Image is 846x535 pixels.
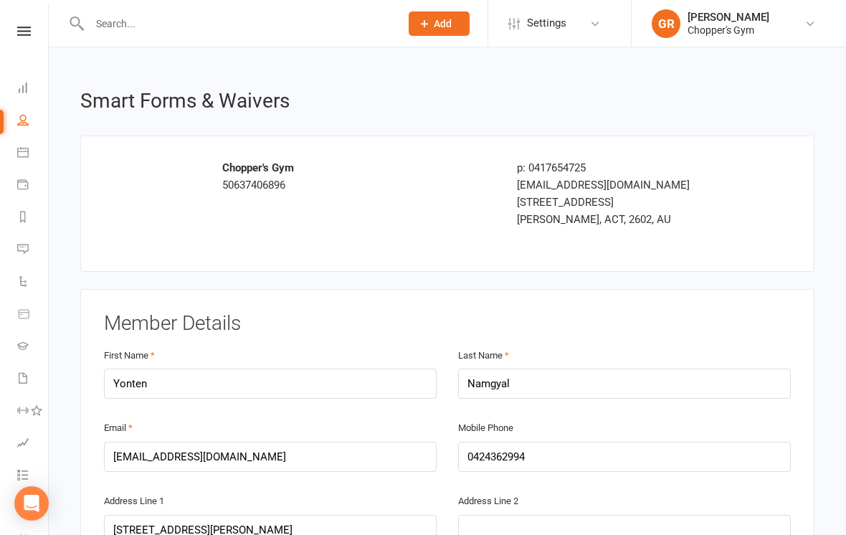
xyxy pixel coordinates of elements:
[17,170,49,202] a: Payments
[527,7,566,39] span: Settings
[458,494,518,509] label: Address Line 2
[222,159,496,194] div: 50637406896
[688,11,769,24] div: [PERSON_NAME]
[17,428,49,460] a: Assessments
[517,176,731,194] div: [EMAIL_ADDRESS][DOMAIN_NAME]
[104,494,164,509] label: Address Line 1
[17,202,49,235] a: Reports
[517,194,731,211] div: [STREET_ADDRESS]
[458,349,509,364] label: Last Name
[104,421,133,436] label: Email
[17,138,49,170] a: Calendar
[409,11,470,36] button: Add
[434,18,452,29] span: Add
[104,313,791,335] h3: Member Details
[17,73,49,105] a: Dashboard
[517,159,731,176] div: p: 0417654725
[652,9,680,38] div: GR
[17,105,49,138] a: People
[80,90,814,113] h2: Smart Forms & Waivers
[17,299,49,331] a: Product Sales
[14,486,49,521] div: Open Intercom Messenger
[688,24,769,37] div: Chopper's Gym
[458,421,513,436] label: Mobile Phone
[104,349,155,364] label: First Name
[222,161,294,174] strong: Chopper's Gym
[85,14,390,34] input: Search...
[517,211,731,228] div: [PERSON_NAME], ACT, 2602, AU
